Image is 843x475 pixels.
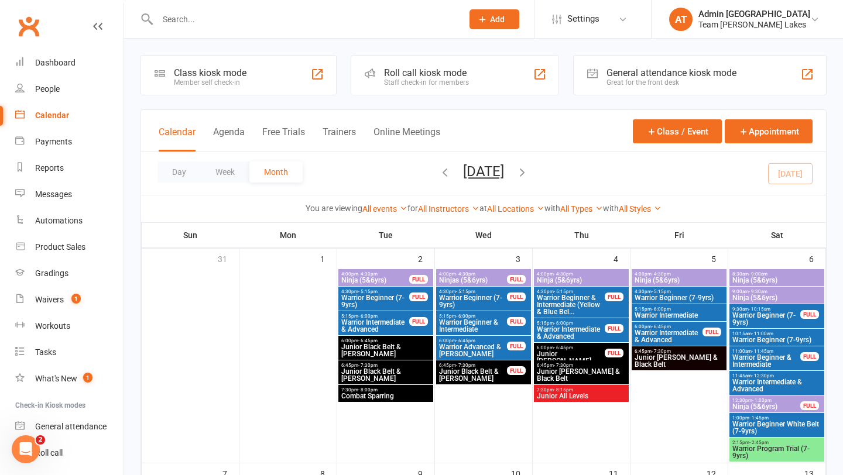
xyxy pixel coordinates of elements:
span: - 8:15pm [554,387,573,393]
button: Agenda [213,126,245,152]
button: Calendar [159,126,196,152]
div: What's New [35,374,77,383]
a: General attendance kiosk mode [15,414,124,440]
span: - 10:15am [749,307,770,312]
span: - 5:15pm [358,289,378,294]
span: Warrior Intermediate & Advanced [341,319,410,333]
a: Clubworx [14,12,43,41]
span: Ninjas (5&6yrs) [438,277,508,284]
span: 4:30pm [536,289,605,294]
div: Staff check-in for members [384,78,469,87]
span: - 4:30pm [652,271,671,277]
span: Warrior Beginner & Intermediate (Yellow & Blue Bel... [536,294,605,315]
a: All Instructors [418,204,479,214]
div: AT [669,8,693,31]
th: Tue [337,223,435,247]
a: All Types [560,204,603,214]
span: Add [490,15,505,24]
span: 6:45pm [536,363,626,368]
span: Warrior Intermediate & Advanced [536,326,605,340]
a: All events [362,204,407,214]
span: - 8:00pm [358,387,378,393]
a: People [15,76,124,102]
span: Settings [567,6,599,32]
a: Workouts [15,313,124,339]
span: Ninja (5&6yrs) [536,277,626,284]
span: 5:15pm [438,314,508,319]
span: - 4:30pm [358,271,378,277]
span: - 6:00pm [554,321,573,326]
span: 7:30pm [536,387,626,393]
span: - 9:00am [749,271,767,277]
span: - 7:30pm [456,363,475,368]
div: FULL [702,328,721,336]
span: - 11:45am [752,349,773,354]
span: Warrior Beginner (7-9yrs) [732,312,801,326]
input: Search... [154,11,454,27]
div: Product Sales [35,242,85,252]
span: 4:30pm [341,289,410,294]
span: Ninja (5&6yrs) [634,277,724,284]
span: Warrior Beginner (7-9yrs) [341,294,410,308]
div: 4 [614,249,630,268]
button: Month [249,161,303,183]
a: Messages [15,181,124,208]
div: 6 [809,249,825,268]
strong: at [479,204,487,213]
div: Great for the front desk [606,78,736,87]
div: FULL [605,324,623,333]
span: 6:00pm [634,324,703,329]
span: 4:00pm [536,271,626,277]
div: FULL [507,292,526,301]
span: 4:00pm [341,271,410,277]
button: Free Trials [262,126,305,152]
span: - 11:00am [752,331,773,336]
span: - 4:30pm [456,271,475,277]
div: FULL [605,349,623,357]
span: Warrior Intermediate & Advanced [732,378,822,393]
a: Tasks [15,339,124,366]
span: 5:15pm [341,314,410,319]
div: Messages [35,190,72,199]
div: Reports [35,163,64,173]
span: Junior Black Belt & [PERSON_NAME] [438,368,508,382]
span: Ninja (5&6yrs) [341,277,410,284]
span: - 1:45pm [749,415,769,421]
span: Warrior Intermediate [634,312,724,319]
div: 5 [711,249,728,268]
strong: for [407,204,418,213]
a: Roll call [15,440,124,466]
div: 1 [320,249,337,268]
th: Mon [239,223,337,247]
span: 4:30pm [634,289,724,294]
span: 2:15pm [732,440,822,445]
span: - 12:30pm [752,373,774,378]
div: Gradings [35,269,68,278]
div: Admin [GEOGRAPHIC_DATA] [698,9,810,19]
div: FULL [507,342,526,350]
div: Dashboard [35,58,76,67]
strong: with [544,204,560,213]
div: Waivers [35,295,64,304]
span: 5:15pm [634,307,724,312]
div: FULL [605,292,623,301]
a: Payments [15,129,124,155]
div: General attendance [35,422,107,431]
span: 7:30pm [341,387,431,393]
span: Warrior Beginner & Intermediate [438,319,508,333]
button: Add [470,9,519,29]
th: Sat [728,223,826,247]
span: - 6:00pm [456,314,475,319]
span: 6:00pm [438,338,508,343]
span: - 7:30pm [358,363,378,368]
span: Junior [PERSON_NAME] [536,350,605,364]
span: 2 [36,435,45,445]
div: 3 [516,249,532,268]
span: 10:15am [732,331,822,336]
a: Product Sales [15,234,124,260]
span: Warrior Beginner (7-9yrs) [732,336,822,343]
div: Tasks [35,347,56,357]
div: FULL [409,292,428,301]
button: Class / Event [633,119,722,143]
span: Ninja (5&6yrs) [732,277,822,284]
